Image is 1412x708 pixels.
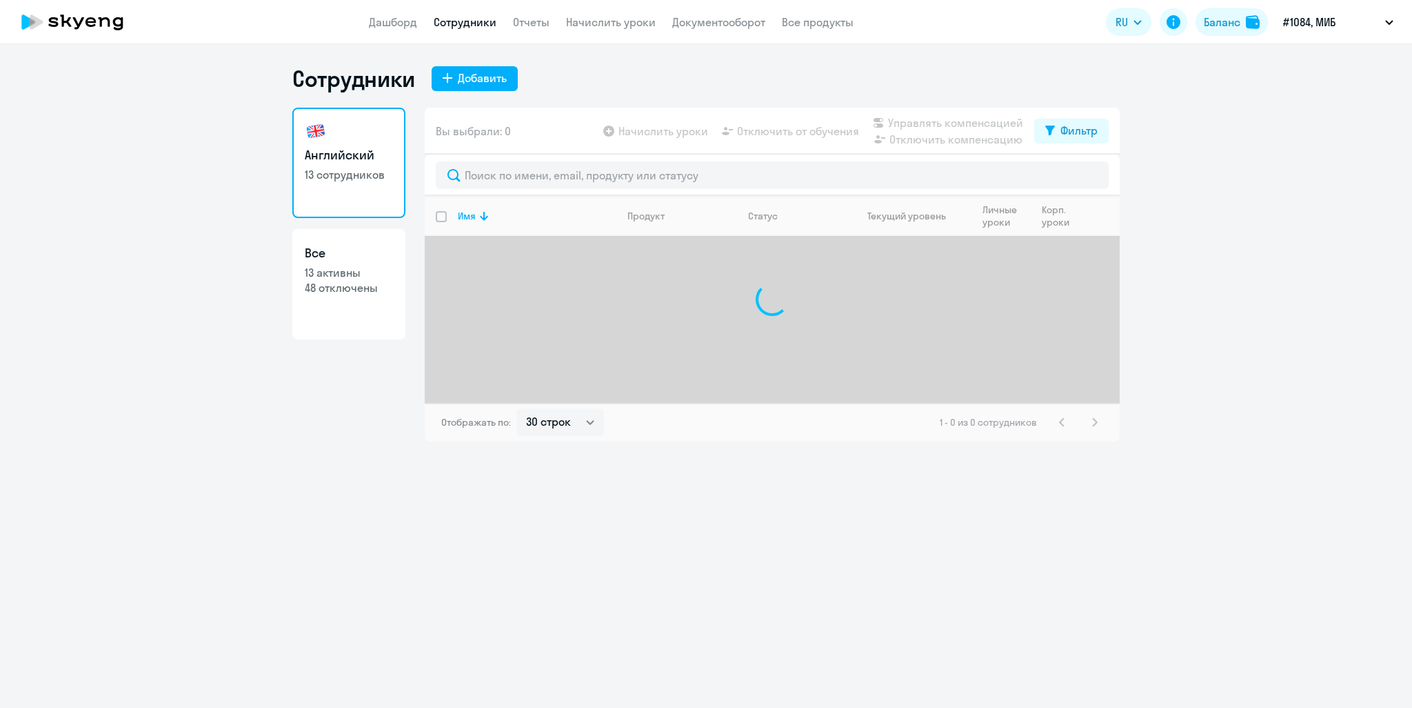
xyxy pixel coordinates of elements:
p: 13 активны [305,265,393,280]
div: Корп. уроки [1042,204,1080,228]
input: Поиск по имени, email, продукту или статусу [436,161,1109,189]
a: Начислить уроки [566,15,656,29]
span: Отображать по: [441,416,511,429]
p: 48 отключены [305,280,393,295]
a: Дашборд [369,15,417,29]
div: Личные уроки [982,204,1030,228]
a: Отчеты [513,15,549,29]
div: Имя [458,210,476,222]
img: balance [1246,15,1260,29]
p: #1084, МИБ [1283,14,1335,30]
p: 13 сотрудников [305,167,393,182]
div: Продукт [627,210,665,222]
a: Все продукты [782,15,854,29]
a: Английский13 сотрудников [292,108,405,218]
img: english [305,120,327,142]
div: Имя [458,210,616,222]
div: Добавить [458,70,507,86]
span: Вы выбрали: 0 [436,123,511,139]
div: Текущий уровень [867,210,946,222]
button: Балансbalance [1196,8,1268,36]
div: Баланс [1204,14,1240,30]
button: Добавить [432,66,518,91]
h3: Английский [305,146,393,164]
button: Фильтр [1034,119,1109,144]
a: Все13 активны48 отключены [292,229,405,340]
span: RU [1116,14,1128,30]
div: Фильтр [1060,122,1098,139]
div: Текущий уровень [854,210,971,222]
a: Сотрудники [434,15,496,29]
h3: Все [305,244,393,262]
h1: Сотрудники [292,65,415,92]
div: Статус [748,210,778,222]
button: RU [1106,8,1151,36]
a: Документооборот [672,15,765,29]
button: #1084, МИБ [1276,6,1400,39]
span: 1 - 0 из 0 сотрудников [940,416,1037,429]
